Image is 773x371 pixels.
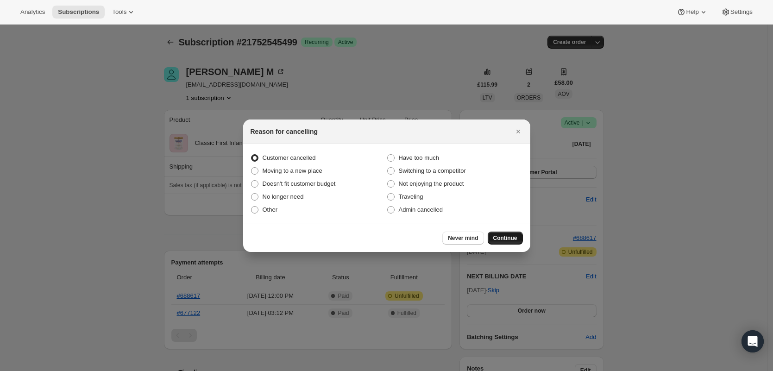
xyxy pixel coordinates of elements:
span: Not enjoying the product [399,180,464,187]
button: Close [512,125,525,138]
button: Continue [488,232,523,245]
span: Doesn't fit customer budget [263,180,336,187]
button: Never mind [442,232,484,245]
span: Admin cancelled [399,206,443,213]
span: Never mind [448,234,478,242]
span: Subscriptions [58,8,99,16]
button: Help [671,6,713,19]
span: Have too much [399,154,439,161]
span: Analytics [20,8,45,16]
span: Help [686,8,698,16]
span: No longer need [263,193,304,200]
span: Switching to a competitor [399,167,466,174]
span: Settings [730,8,753,16]
button: Settings [716,6,758,19]
span: Continue [493,234,517,242]
h2: Reason for cancelling [251,127,318,136]
div: Open Intercom Messenger [742,330,764,352]
span: Customer cancelled [263,154,316,161]
button: Subscriptions [52,6,105,19]
span: Other [263,206,278,213]
button: Tools [107,6,141,19]
span: Traveling [399,193,423,200]
button: Analytics [15,6,50,19]
span: Tools [112,8,126,16]
span: Moving to a new place [263,167,322,174]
